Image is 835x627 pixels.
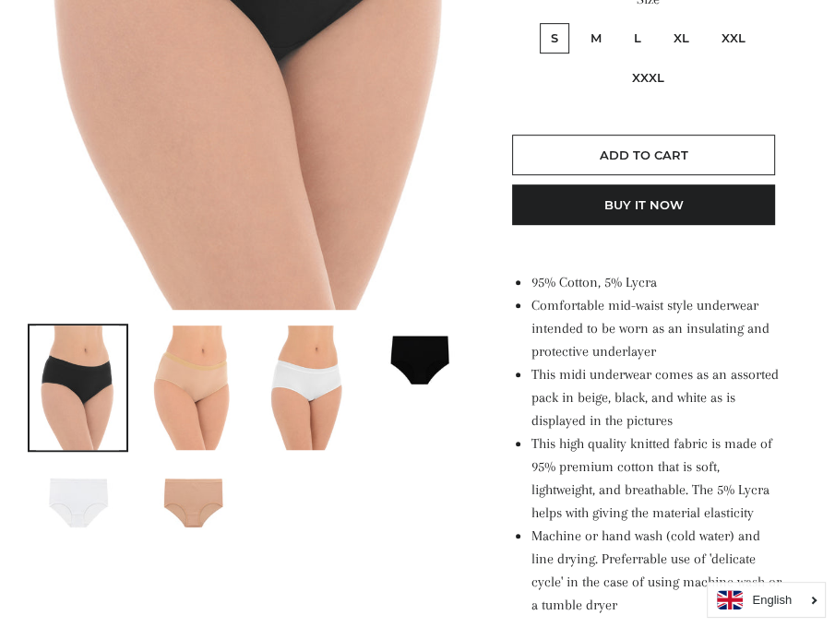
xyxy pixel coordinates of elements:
span: 95% Cotton, 5% Lycra [531,274,656,290]
img: Load image into Gallery viewer, Women&#39;s Midi Style Underwear [373,325,470,390]
img: Load image into Gallery viewer, Women&#39;s Midi Style Underwear [30,467,126,532]
button: Buy it now [512,184,775,225]
label: XXL [710,23,757,53]
span: Add to Cart [600,148,688,162]
span: This high quality knitted fabric is made of 95% premium cotton that is soft, lightweight, and bre... [531,435,771,521]
label: XL [662,23,700,53]
i: English [752,594,792,606]
span: This midi underwear comes as an assorted pack in beige, black, and white as is displayed in the p... [531,366,778,429]
button: Add to Cart [512,135,775,175]
a: English [717,590,816,609]
label: M [579,23,613,53]
span: Machine or hand wash (cold water) and line drying. Preferrable use of 'delicate cycle' in the cas... [531,527,781,613]
li: Comfortable mid-waist style underwear intended to be worn as an insulating and protective underlayer [531,294,784,363]
img: Load image into Gallery viewer, Women&#39;s Midi Style Underwear [150,325,233,450]
label: S [540,23,569,53]
label: XXXL [621,63,675,93]
label: L [623,23,652,53]
img: Load image into Gallery viewer, Women&#39;s Midi Style Underwear [144,467,241,532]
img: Load image into Gallery viewer, Women&#39;s Midi Style Underwear [36,325,119,450]
img: Load image into Gallery viewer, Women&#39;s Midi Style Underwear [265,325,348,450]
